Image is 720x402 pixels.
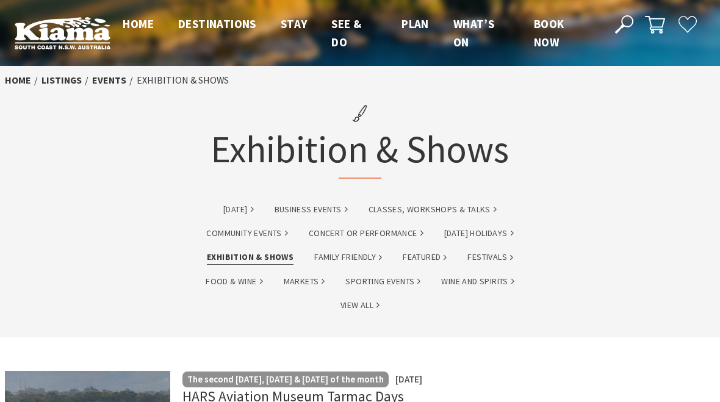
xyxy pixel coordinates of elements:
a: Concert or Performance [309,226,423,240]
img: Kiama Logo [15,16,110,49]
span: Stay [281,16,308,31]
nav: Main Menu [110,15,600,52]
a: Events [92,74,126,87]
a: Business Events [275,203,348,217]
a: Food & Wine [206,275,262,289]
a: View All [340,298,380,312]
span: Book now [534,16,564,49]
span: See & Do [331,16,361,49]
a: [DATE] Holidays [444,226,514,240]
span: Destinations [178,16,256,31]
a: Community Events [206,226,287,240]
a: Sporting Events [345,275,420,289]
span: [DATE] [395,373,422,385]
a: listings [41,74,82,87]
a: Home [5,74,31,87]
a: Exhibition & Shows [207,250,293,264]
span: Plan [401,16,429,31]
a: Wine and Spirits [441,275,514,289]
span: What’s On [453,16,494,49]
a: Family Friendly [314,250,382,264]
a: Festivals [467,250,513,264]
h1: Exhibition & Shows [211,95,509,179]
p: The second [DATE], [DATE] & [DATE] of the month [187,372,384,387]
li: Exhibition & Shows [137,73,229,88]
a: [DATE] [223,203,253,217]
a: Markets [284,275,325,289]
a: Featured [403,250,447,264]
a: Classes, Workshops & Talks [369,203,497,217]
span: Home [123,16,154,31]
